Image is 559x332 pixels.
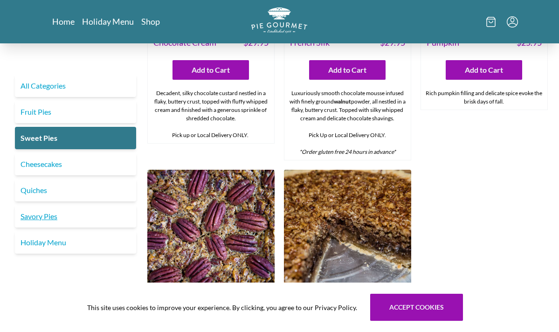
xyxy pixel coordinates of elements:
[192,64,230,76] span: Add to Cart
[421,85,547,110] div: Rich pumpkin filling and delicate spice evoke the brisk days of fall.
[147,170,275,297] img: Pecan
[370,294,463,321] button: Accept cookies
[299,148,396,155] em: *Order gluten free 24 hours in advance*
[82,16,134,27] a: Holiday Menu
[15,205,136,228] a: Savory Pies
[15,127,136,149] a: Sweet Pies
[87,303,357,312] span: This site uses cookies to improve your experience. By clicking, you agree to our Privacy Policy.
[446,60,522,80] button: Add to Cart
[284,170,411,297] img: Chocolate Pecan
[328,64,366,76] span: Add to Cart
[141,16,160,27] a: Shop
[251,7,307,33] img: logo
[507,16,518,28] button: Menu
[15,153,136,175] a: Cheesecakes
[173,60,249,80] button: Add to Cart
[15,101,136,123] a: Fruit Pies
[15,75,136,97] a: All Categories
[309,60,386,80] button: Add to Cart
[465,64,503,76] span: Add to Cart
[15,179,136,201] a: Quiches
[148,85,274,143] div: Decadent, silky chocolate custard nestled in a flaky, buttery crust, topped with fluffy whipped c...
[334,98,351,105] strong: walnut
[251,7,307,36] a: Logo
[15,231,136,254] a: Holiday Menu
[284,85,411,160] div: Luxuriously smooth chocolate mousse infused with finely ground powder, all nestled in a flaky, bu...
[52,16,75,27] a: Home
